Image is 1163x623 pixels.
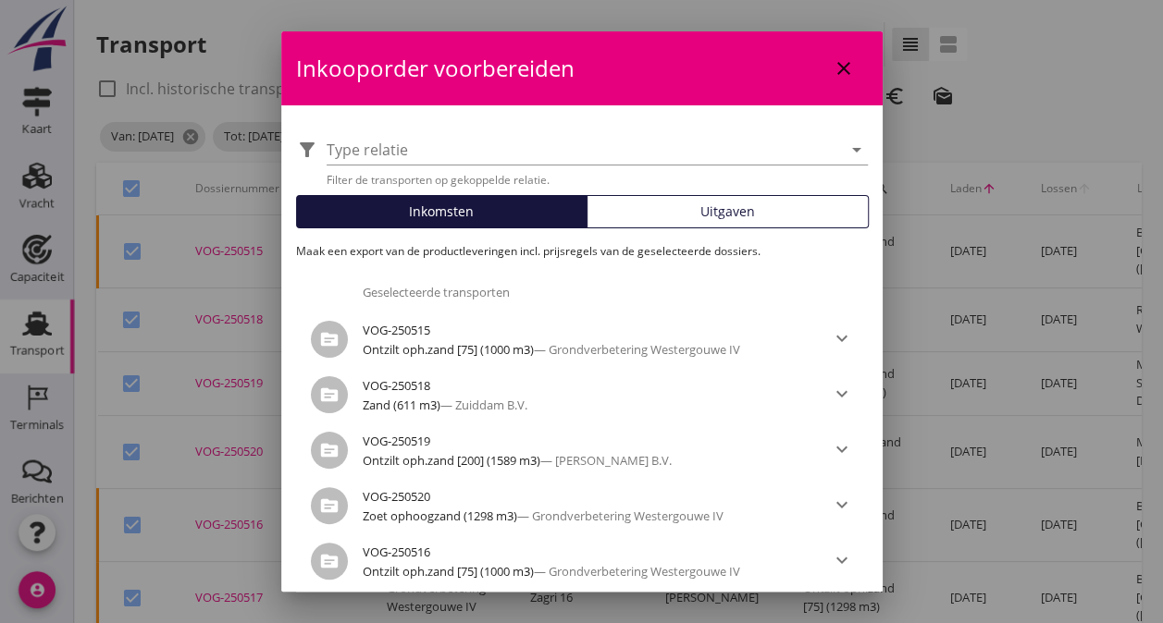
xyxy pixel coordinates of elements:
[281,31,883,105] div: Inkooporder voorbereiden
[327,172,868,188] div: Filter de transporten op gekoppelde relatie.
[831,327,853,349] i: keyboard_arrow_down
[348,275,868,311] div: Geselecteerde transporten
[363,452,801,470] div: — [PERSON_NAME] B.V.
[363,430,801,452] div: VOG-250519
[363,541,801,563] div: VOG-250516
[409,202,474,221] span: Inkomsten
[363,397,440,413] span: Zand (611 m3)
[311,376,348,413] i: source
[363,341,534,358] span: Ontzilt oph.zand [75] (1000 m3)
[587,195,869,228] button: Uitgaven
[833,57,855,79] i: close
[831,438,853,460] i: keyboard_arrow_down
[363,563,801,581] div: — Grondverbetering Westergouwe IV
[363,397,801,415] div: — Zuiddam B.V.
[311,487,348,524] i: source
[363,507,801,526] div: — Grondverbetering Westergouwe IV
[363,374,801,397] div: VOG-250518
[363,507,517,524] span: Zoet ophoogzand (1298 m3)
[363,319,801,341] div: VOG-250515
[700,202,755,221] span: Uitgaven
[296,195,588,228] button: Inkomsten
[831,549,853,571] i: keyboard_arrow_down
[363,341,801,360] div: — Grondverbetering Westergouwe IV
[363,452,540,469] span: Ontzilt oph.zand [200] (1589 m3)
[831,383,853,405] i: keyboard_arrow_down
[363,563,534,580] span: Ontzilt oph.zand [75] (1000 m3)
[296,243,868,260] p: Maak een export van de productleveringen incl. prijsregels van de geselecteerde dossiers.
[311,432,348,469] i: source
[311,321,348,358] i: source
[311,543,348,580] i: source
[363,485,801,507] div: VOG-250520
[296,139,318,161] i: filter_alt
[831,494,853,516] i: keyboard_arrow_down
[846,139,868,161] i: arrow_drop_down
